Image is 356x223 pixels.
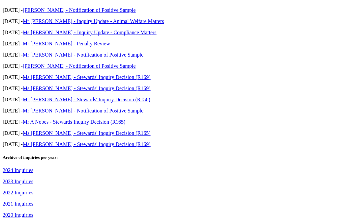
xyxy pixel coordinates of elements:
a: 2023 Inquiries [3,179,33,184]
p: [DATE] - [3,74,353,80]
a: 2024 Inquiries [3,167,33,173]
a: Mr [PERSON_NAME] - Stewards' Inquiry Decision (R156) [23,97,150,102]
h5: Archive of inquiries per year: [3,155,353,160]
a: Mr [PERSON_NAME] - Notification of Positive Sample [23,52,143,58]
a: Ms [PERSON_NAME] - Inquiry Update - Compliance Matters [23,30,157,35]
p: [DATE] - [3,97,353,103]
p: [DATE] - [3,119,353,125]
p: [DATE] - [3,141,353,147]
a: Ms [PERSON_NAME] - Stewards' Inquiry Decision (R165) [23,130,151,136]
a: Ms [PERSON_NAME] - Stewards' Inquiry Decision (R169) [23,141,151,147]
a: Mr [PERSON_NAME] - Inquiry Update - Animal Welfare Matters [23,18,164,24]
a: Mr [PERSON_NAME] - Notification of Positive Sample [23,108,143,113]
p: [DATE] - [3,130,353,136]
p: [DATE] - [3,7,353,13]
a: [PERSON_NAME] - Notification of Positive Sample [23,63,136,69]
a: Ms [PERSON_NAME] - Stewards' Inquiry Decision (R169) [23,86,151,91]
p: [DATE] - [3,52,353,58]
a: Mr [PERSON_NAME] - Penalty Review [23,41,110,46]
p: [DATE] - [3,41,353,47]
p: [DATE] - [3,86,353,91]
p: [DATE] - [3,63,353,69]
p: [DATE] - [3,108,353,114]
a: 2020 Inquiries [3,212,33,218]
a: [PERSON_NAME] - Notification of Positive Sample [23,7,136,13]
a: 2021 Inquiries [3,201,33,207]
a: Ms [PERSON_NAME] - Stewards' Inquiry Decision (R169) [23,74,151,80]
p: [DATE] - [3,30,353,36]
a: 2022 Inquiries [3,190,33,195]
a: Mr A Nobes - Stewards Inquiry Decision (R165) [23,119,126,125]
p: [DATE] - [3,18,353,24]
